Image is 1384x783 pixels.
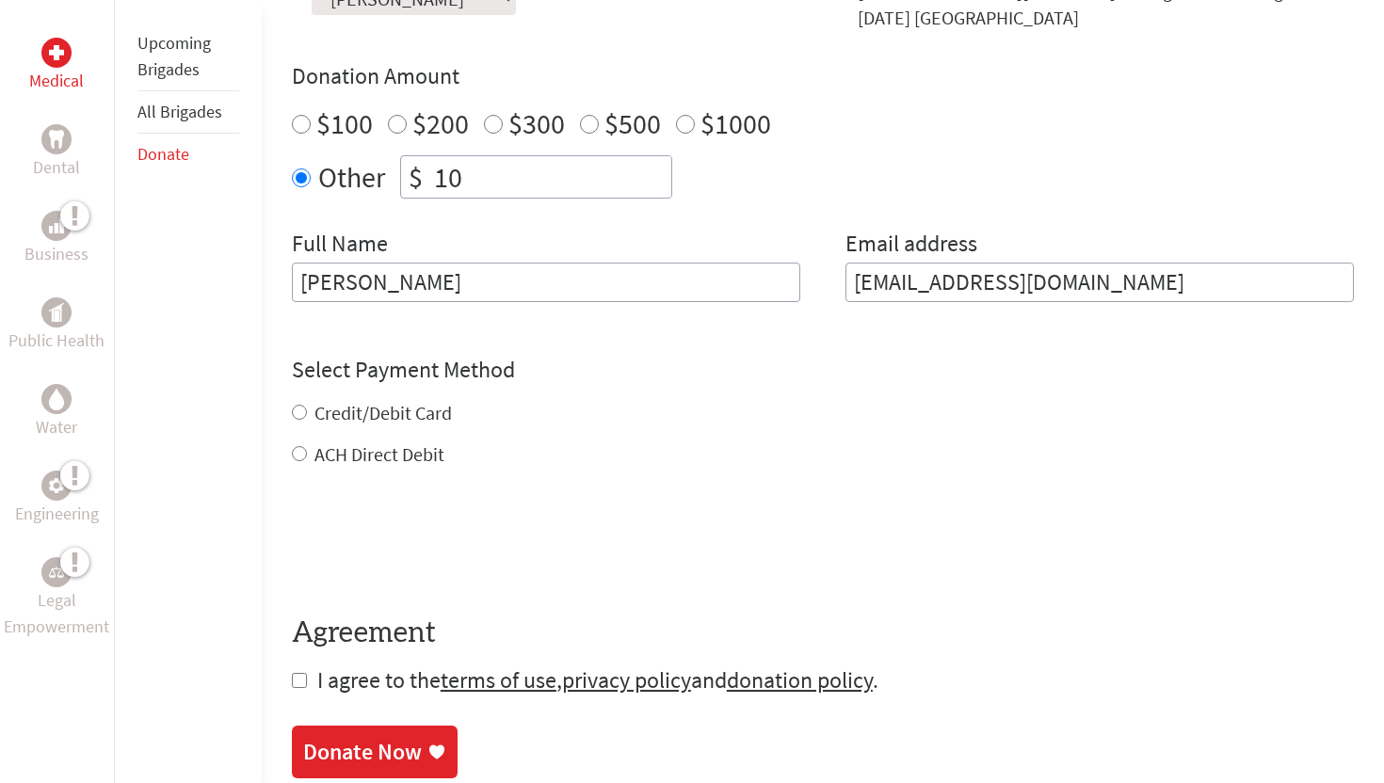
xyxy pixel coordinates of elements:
h4: Agreement [292,616,1354,650]
img: Water [49,388,64,409]
div: Medical [41,38,72,68]
p: Water [36,414,77,440]
img: Business [49,218,64,233]
a: DentalDental [33,124,80,181]
div: Business [41,211,72,241]
p: Legal Empowerment [4,587,110,640]
img: Dental [49,130,64,148]
p: Public Health [8,328,105,354]
a: Public HealthPublic Health [8,297,105,354]
p: Engineering [15,501,99,527]
img: Medical [49,45,64,60]
a: EngineeringEngineering [15,471,99,527]
li: Donate [137,134,239,175]
span: I agree to the , and . [317,665,878,695]
label: Email address [845,229,977,263]
label: $200 [412,105,469,141]
iframe: reCAPTCHA [292,505,578,579]
a: terms of use [441,665,556,695]
a: MedicalMedical [29,38,84,94]
img: Public Health [49,303,64,322]
label: Credit/Debit Card [314,401,452,424]
input: Enter Full Name [292,263,800,302]
label: ACH Direct Debit [314,442,444,466]
h4: Select Payment Method [292,355,1354,385]
a: All Brigades [137,101,222,122]
input: Enter Amount [430,156,671,198]
label: $100 [316,105,373,141]
a: Upcoming Brigades [137,32,211,80]
img: Engineering [49,478,64,493]
div: Donate Now [303,737,422,767]
li: All Brigades [137,91,239,134]
a: donation policy [727,665,873,695]
a: Donate Now [292,726,458,778]
div: Legal Empowerment [41,557,72,587]
div: Engineering [41,471,72,501]
h4: Donation Amount [292,61,1354,91]
div: Dental [41,124,72,154]
label: $500 [604,105,661,141]
p: Medical [29,68,84,94]
div: $ [401,156,430,198]
label: Full Name [292,229,388,263]
label: $1000 [700,105,771,141]
a: BusinessBusiness [24,211,89,267]
a: Legal EmpowermentLegal Empowerment [4,557,110,640]
a: privacy policy [562,665,691,695]
p: Dental [33,154,80,181]
p: Business [24,241,89,267]
label: Other [318,155,385,199]
div: Public Health [41,297,72,328]
img: Legal Empowerment [49,567,64,578]
div: Water [41,384,72,414]
a: WaterWater [36,384,77,440]
li: Upcoming Brigades [137,23,239,91]
label: $300 [508,105,565,141]
a: Donate [137,143,189,165]
input: Your Email [845,263,1354,302]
